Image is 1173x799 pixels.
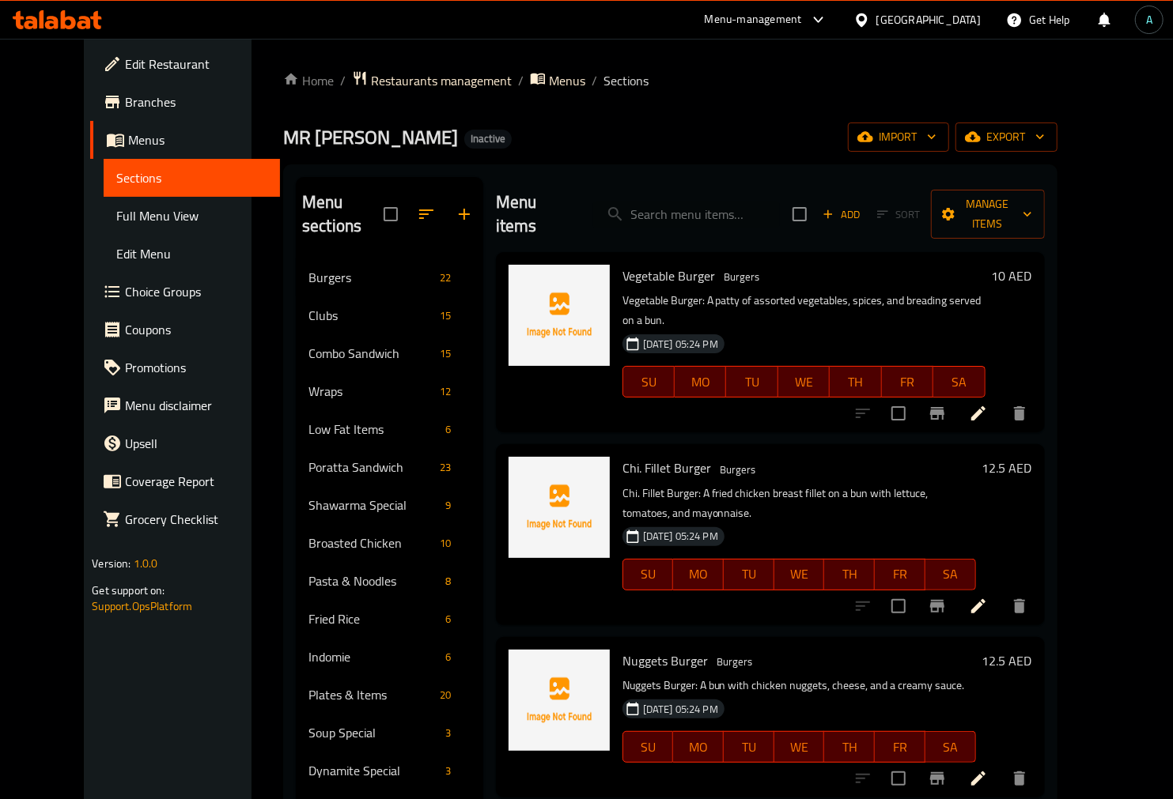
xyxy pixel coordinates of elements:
div: Shawarma Special9 [296,486,483,524]
span: Low Fat Items [308,420,439,439]
span: Wraps [308,382,433,401]
span: Sections [116,168,267,187]
span: MO [679,736,717,759]
span: [DATE] 05:24 PM [637,702,725,717]
div: [GEOGRAPHIC_DATA] [876,11,981,28]
button: delete [1001,394,1039,432]
a: Choice Groups [90,273,280,311]
span: TH [836,371,875,394]
span: TH [831,736,868,759]
a: Menu disclaimer [90,386,280,424]
span: Sort sections [407,195,445,233]
span: 3 [440,726,458,741]
span: Soup Special [308,723,439,742]
button: FR [882,366,933,398]
div: Pasta & Noodles8 [296,562,483,600]
span: Choice Groups [125,282,267,301]
span: TU [730,563,768,586]
span: 15 [433,308,457,323]
span: Full Menu View [116,206,267,225]
h6: 10 AED [992,265,1032,287]
span: Select all sections [374,198,407,231]
button: SU [622,731,674,763]
span: 8 [440,574,458,589]
span: Sections [604,71,649,90]
span: Inactive [464,132,512,145]
span: Add item [816,202,867,227]
span: 9 [440,498,458,513]
span: Grocery Checklist [125,510,267,529]
p: Vegetable Burger: A patty of assorted vegetables, spices, and breading served on a bun. [622,291,986,330]
div: items [433,458,457,477]
span: Broasted Chicken [308,533,433,552]
span: Edit Restaurant [125,55,267,73]
a: Home [283,71,334,90]
button: TH [824,731,875,763]
span: Fried Rice [308,609,439,628]
div: Dynamite Special [308,761,439,780]
div: Menu-management [705,10,802,29]
button: FR [875,559,925,590]
button: Add [816,202,867,227]
button: Branch-specific-item [918,759,956,797]
span: 3 [440,763,458,778]
a: Edit menu item [969,404,988,423]
button: delete [1001,759,1039,797]
button: SA [933,366,985,398]
li: / [518,71,524,90]
a: Grocery Checklist [90,500,280,538]
button: MO [673,559,724,590]
div: Combo Sandwich15 [296,334,483,372]
button: TU [726,366,778,398]
span: A [1146,11,1152,28]
button: delete [1001,587,1039,625]
div: items [433,382,457,401]
img: Nuggets Burger [509,650,610,751]
div: Clubs [308,306,433,325]
div: Poratta Sandwich [308,458,433,477]
span: Branches [125,92,267,111]
a: Menus [530,70,585,91]
span: MO [679,563,717,586]
span: 6 [440,422,458,437]
a: Full Menu View [104,197,280,235]
span: Chi. Fillet Burger [622,456,711,480]
div: items [440,496,458,514]
a: Upsell [90,424,280,462]
span: TU [732,371,771,394]
span: Select section first [867,202,931,227]
span: Manage items [944,194,1032,234]
a: Coupons [90,311,280,349]
span: Upsell [125,434,267,453]
p: Chi. Fillet Burger: A fried chicken breast fillet on a bun with lettuce, tomatoes, and mayonnaise. [622,484,976,523]
div: Burgers [718,268,766,287]
span: export [968,127,1045,147]
button: Branch-specific-item [918,587,956,625]
span: FR [888,371,927,394]
span: Select to update [882,397,915,430]
span: 12 [433,384,457,399]
div: Burgers [308,268,433,287]
span: Edit Menu [116,244,267,263]
a: Branches [90,83,280,121]
button: WE [774,731,825,763]
a: Sections [104,159,280,197]
a: Edit menu item [969,769,988,788]
div: items [440,571,458,590]
div: Wraps12 [296,372,483,410]
div: Burgers [711,653,759,672]
button: TH [830,366,881,398]
button: SA [925,731,976,763]
div: Soup Special3 [296,714,483,752]
span: 20 [433,688,457,703]
div: Clubs15 [296,296,483,334]
span: Combo Sandwich [308,344,433,363]
div: Poratta Sandwich23 [296,448,483,486]
div: Indomie6 [296,638,483,676]
span: Select section [783,198,816,231]
button: TU [724,731,774,763]
span: MO [681,371,720,394]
